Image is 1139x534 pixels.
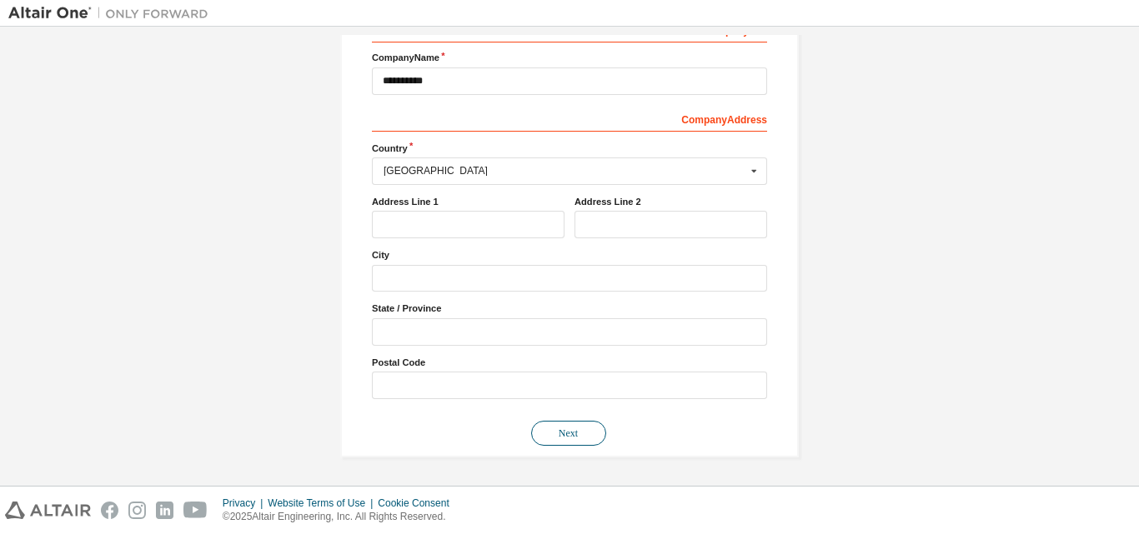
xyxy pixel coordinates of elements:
label: State / Province [372,302,767,315]
label: City [372,248,767,262]
img: Altair One [8,5,217,22]
img: facebook.svg [101,502,118,519]
img: altair_logo.svg [5,502,91,519]
label: Country [372,142,767,155]
label: Postal Code [372,356,767,369]
img: linkedin.svg [156,502,173,519]
button: Next [531,421,606,446]
label: Address Line 1 [372,195,564,208]
label: Company Name [372,51,767,64]
div: Website Terms of Use [268,497,378,510]
label: Address Line 2 [575,195,767,208]
div: [GEOGRAPHIC_DATA] [384,166,746,176]
img: instagram.svg [128,502,146,519]
p: © 2025 Altair Engineering, Inc. All Rights Reserved. [223,510,459,524]
div: Company Address [372,105,767,132]
img: youtube.svg [183,502,208,519]
div: Cookie Consent [378,497,459,510]
div: Privacy [223,497,268,510]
